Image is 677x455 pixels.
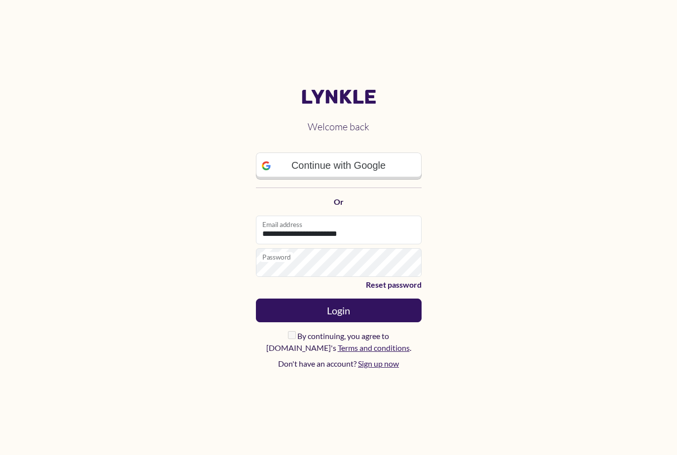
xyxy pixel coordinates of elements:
strong: Or [334,197,344,206]
h2: Welcome back [256,113,422,141]
input: By continuing, you agree to [DOMAIN_NAME]'s Terms and conditions. [288,331,296,339]
a: Reset password [256,279,422,291]
label: By continuing, you agree to [DOMAIN_NAME]'s . [256,330,422,354]
a: Lynkle [256,85,422,109]
button: Login [256,299,422,322]
a: Continue with Google [256,152,422,179]
a: Terms and conditions [338,343,410,352]
p: Don't have an account? [256,358,422,370]
a: Sign up now [358,359,399,368]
